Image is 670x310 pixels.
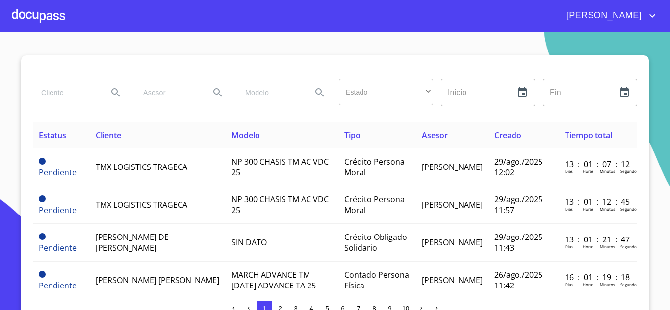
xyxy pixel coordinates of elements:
[494,194,542,215] span: 29/ago./2025 11:57
[206,81,230,104] button: Search
[565,196,631,207] p: 13 : 01 : 12 : 45
[39,195,46,202] span: Pendiente
[620,168,639,174] p: Segundos
[232,194,329,215] span: NP 300 CHASIS TM AC VDC 25
[232,237,267,248] span: SIN DATO
[494,130,521,141] span: Creado
[422,130,448,141] span: Asesor
[583,206,593,212] p: Horas
[494,156,542,178] span: 29/ago./2025 12:02
[96,199,187,210] span: TMX LOGISTICS TRAGECA
[565,272,631,283] p: 16 : 01 : 19 : 18
[565,206,573,212] p: Dias
[39,205,77,215] span: Pendiente
[565,130,612,141] span: Tiempo total
[494,269,542,291] span: 26/ago./2025 11:42
[565,282,573,287] p: Dias
[344,269,409,291] span: Contado Persona Física
[620,282,639,287] p: Segundos
[39,130,66,141] span: Estatus
[232,130,260,141] span: Modelo
[583,244,593,249] p: Horas
[583,168,593,174] p: Horas
[344,232,407,253] span: Crédito Obligado Solidario
[232,269,316,291] span: MARCH ADVANCE TM [DATE] ADVANCE TA 25
[344,156,405,178] span: Crédito Persona Moral
[559,8,658,24] button: account of current user
[33,79,100,106] input: search
[565,168,573,174] p: Dias
[600,282,615,287] p: Minutos
[344,194,405,215] span: Crédito Persona Moral
[308,81,332,104] button: Search
[96,162,187,172] span: TMX LOGISTICS TRAGECA
[600,206,615,212] p: Minutos
[565,234,631,245] p: 13 : 01 : 21 : 47
[494,232,542,253] span: 29/ago./2025 11:43
[565,244,573,249] p: Dias
[583,282,593,287] p: Horas
[39,271,46,278] span: Pendiente
[620,244,639,249] p: Segundos
[39,158,46,165] span: Pendiente
[39,242,77,253] span: Pendiente
[39,167,77,178] span: Pendiente
[39,280,77,291] span: Pendiente
[96,232,169,253] span: [PERSON_NAME] DE [PERSON_NAME]
[422,275,483,286] span: [PERSON_NAME]
[237,79,304,106] input: search
[339,79,433,105] div: ​
[422,237,483,248] span: [PERSON_NAME]
[135,79,202,106] input: search
[620,206,639,212] p: Segundos
[600,244,615,249] p: Minutos
[96,130,121,141] span: Cliente
[422,199,483,210] span: [PERSON_NAME]
[96,275,219,286] span: [PERSON_NAME] [PERSON_NAME]
[422,162,483,172] span: [PERSON_NAME]
[559,8,646,24] span: [PERSON_NAME]
[39,233,46,240] span: Pendiente
[344,130,361,141] span: Tipo
[104,81,128,104] button: Search
[600,168,615,174] p: Minutos
[565,159,631,169] p: 13 : 01 : 07 : 12
[232,156,329,178] span: NP 300 CHASIS TM AC VDC 25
